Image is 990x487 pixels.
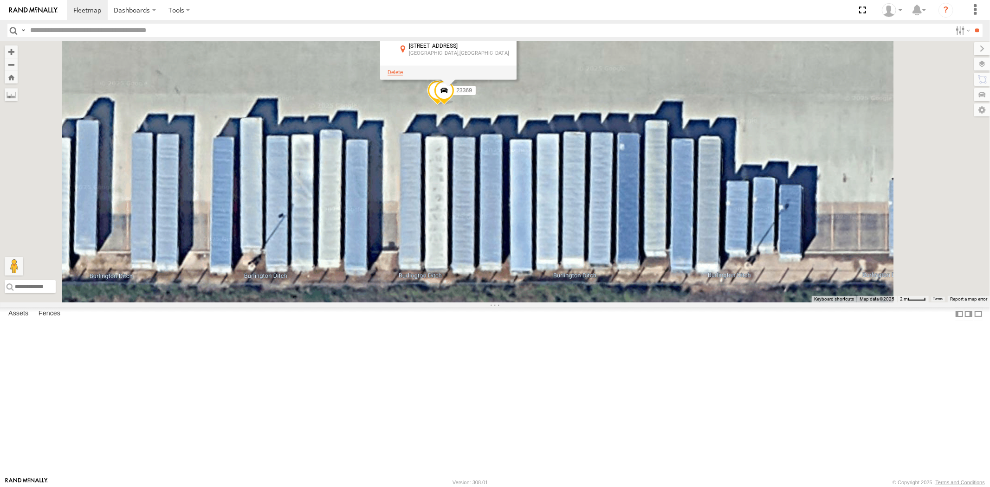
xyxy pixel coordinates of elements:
[409,51,509,56] div: [GEOGRAPHIC_DATA],[GEOGRAPHIC_DATA]
[5,478,48,487] a: Visit our Website
[814,296,854,302] button: Keyboard shortcuts
[453,480,488,485] div: Version: 308.01
[388,69,403,76] label: Delete Marker
[893,480,985,485] div: © Copyright 2025 -
[964,307,973,320] label: Dock Summary Table to the Right
[409,44,509,50] div: [STREET_ADDRESS]
[5,45,18,58] button: Zoom in
[897,296,929,302] button: Map Scale: 2 m per 35 pixels
[4,308,33,320] label: Assets
[5,71,18,83] button: Zoom Home
[952,24,972,37] label: Search Filter Options
[938,3,953,18] i: ?
[900,296,908,301] span: 2 m
[974,103,990,116] label: Map Settings
[974,307,983,320] label: Hide Summary Table
[933,297,943,301] a: Terms (opens in new tab)
[9,7,58,13] img: rand-logo.svg
[19,24,27,37] label: Search Query
[456,87,472,94] span: 23369
[5,88,18,101] label: Measure
[5,257,23,276] button: Drag Pegman onto the map to open Street View
[860,296,894,301] span: Map data ©2025
[5,58,18,71] button: Zoom out
[955,307,964,320] label: Dock Summary Table to the Left
[950,296,987,301] a: Report a map error
[879,3,906,17] div: Sardor Khadjimedov
[936,480,985,485] a: Terms and Conditions
[34,308,65,320] label: Fences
